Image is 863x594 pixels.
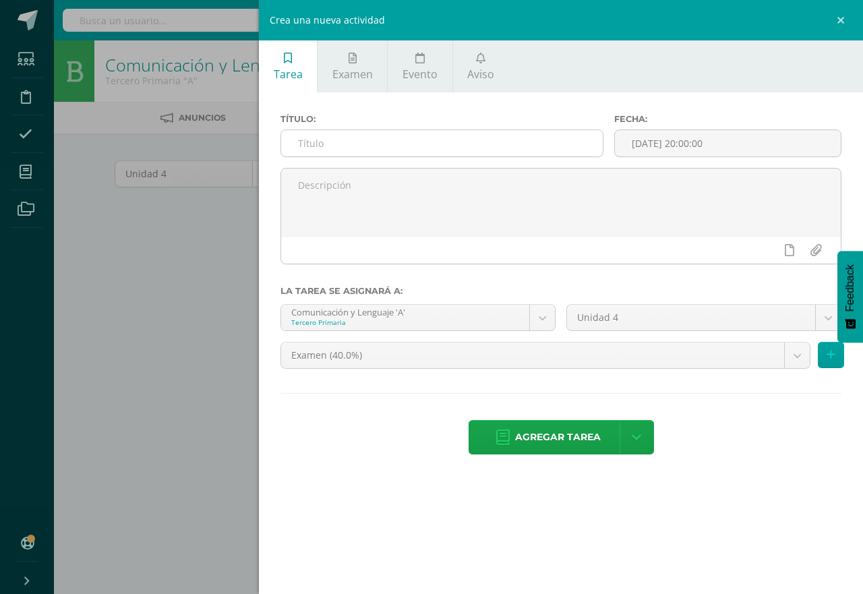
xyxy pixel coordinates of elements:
span: Aviso [467,67,494,82]
label: Título: [280,114,603,124]
a: Examen (40.0%) [281,343,810,368]
label: Fecha: [614,114,841,124]
span: Evento [403,67,438,82]
input: Título [281,130,603,156]
div: Tercero Primaria [291,318,519,327]
a: Aviso [453,40,509,92]
a: Examen [318,40,387,92]
span: Examen [332,67,373,82]
span: Feedback [844,264,856,311]
div: Comunicación y Lenguaje 'A' [291,305,519,318]
a: Tarea [259,40,317,92]
input: Fecha de entrega [615,130,841,156]
label: La tarea se asignará a: [280,286,841,296]
a: Comunicación y Lenguaje 'A'Tercero Primaria [281,305,555,330]
button: Feedback - Mostrar encuesta [837,251,863,343]
a: Unidad 4 [567,305,841,330]
span: Agregar tarea [515,421,601,454]
span: Tarea [274,67,303,82]
a: Evento [388,40,452,92]
span: Unidad 4 [577,305,805,330]
span: Examen (40.0%) [291,343,774,368]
